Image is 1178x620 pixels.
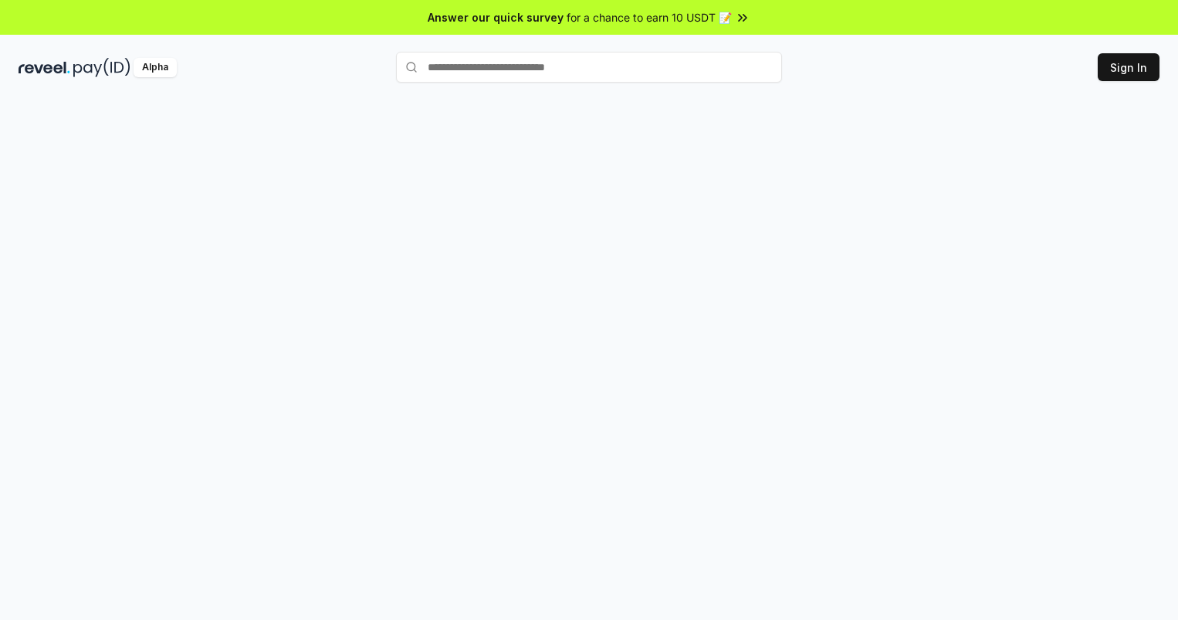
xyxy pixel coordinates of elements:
span: Answer our quick survey [428,9,564,25]
button: Sign In [1098,53,1159,81]
img: pay_id [73,58,130,77]
img: reveel_dark [19,58,70,77]
div: Alpha [134,58,177,77]
span: for a chance to earn 10 USDT 📝 [567,9,732,25]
